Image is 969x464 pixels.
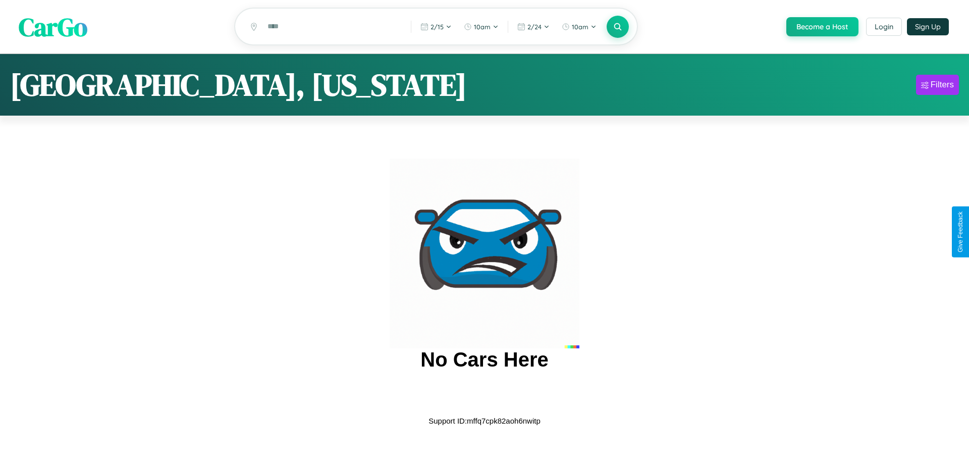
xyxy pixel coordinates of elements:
span: 10am [572,23,588,31]
h2: No Cars Here [420,348,548,371]
span: 10am [474,23,491,31]
button: 2/24 [512,19,555,35]
button: 2/15 [415,19,457,35]
span: 2 / 15 [430,23,444,31]
button: Sign Up [907,18,949,35]
span: 2 / 24 [527,23,542,31]
button: Login [866,18,902,36]
button: Filters [916,75,959,95]
button: 10am [557,19,602,35]
h1: [GEOGRAPHIC_DATA], [US_STATE] [10,64,467,106]
p: Support ID: mffq7cpk82aoh6nwitp [428,414,541,428]
img: car [390,159,579,348]
button: 10am [459,19,504,35]
button: Become a Host [786,17,858,36]
div: Give Feedback [957,212,964,252]
span: CarGo [19,9,87,44]
div: Filters [931,80,954,90]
